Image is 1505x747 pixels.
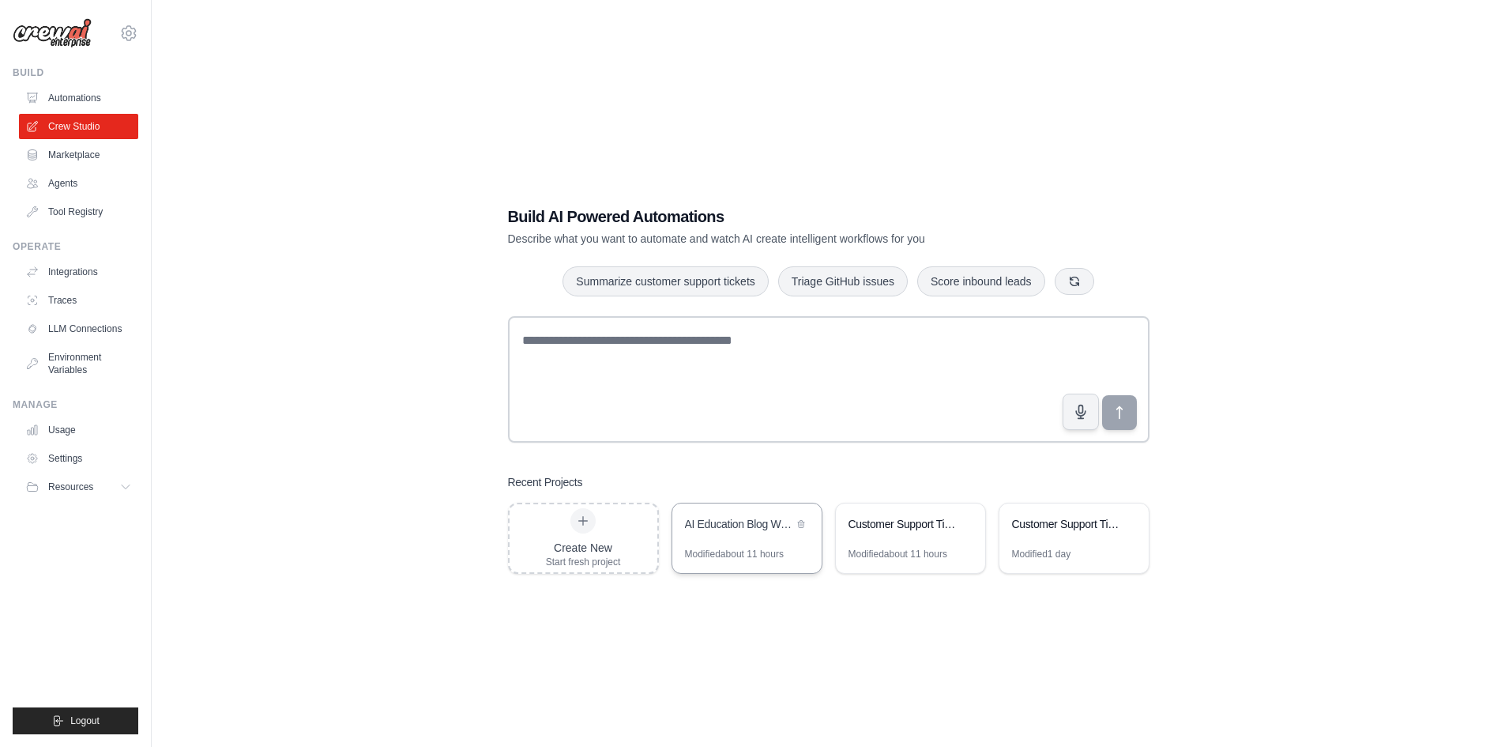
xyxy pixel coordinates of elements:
[48,481,93,493] span: Resources
[546,556,621,568] div: Start fresh project
[546,540,621,556] div: Create New
[13,398,138,411] div: Manage
[13,240,138,253] div: Operate
[917,266,1045,296] button: Score inbound leads
[685,548,784,560] div: Modified about 11 hours
[19,171,138,196] a: Agents
[562,266,768,296] button: Summarize customer support tickets
[19,259,138,285] a: Integrations
[508,474,583,490] h3: Recent Projects
[1055,268,1094,295] button: Get new suggestions
[508,206,1039,228] h1: Build AI Powered Automations
[1426,671,1505,747] iframe: Chat Widget
[19,142,138,168] a: Marketplace
[19,288,138,313] a: Traces
[19,85,138,111] a: Automations
[1012,548,1071,560] div: Modified 1 day
[848,516,957,532] div: Customer Support Ticket Automation
[508,231,1039,247] p: Describe what you want to automate and watch AI create intelligent workflows for you
[19,114,138,139] a: Crew Studio
[19,446,138,471] a: Settings
[19,345,138,383] a: Environment Variables
[685,516,793,532] div: AI Education Blog Writer
[13,18,92,48] img: Logo
[70,715,100,727] span: Logout
[19,474,138,500] button: Resources
[13,707,138,734] button: Logout
[13,66,138,79] div: Build
[778,266,908,296] button: Triage GitHub issues
[793,516,809,532] button: Delete project
[1012,516,1120,532] div: Customer Support Ticket Automation
[848,548,947,560] div: Modified about 11 hours
[19,316,138,341] a: LLM Connections
[1063,394,1099,430] button: Click to speak your automation idea
[19,199,138,224] a: Tool Registry
[19,417,138,443] a: Usage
